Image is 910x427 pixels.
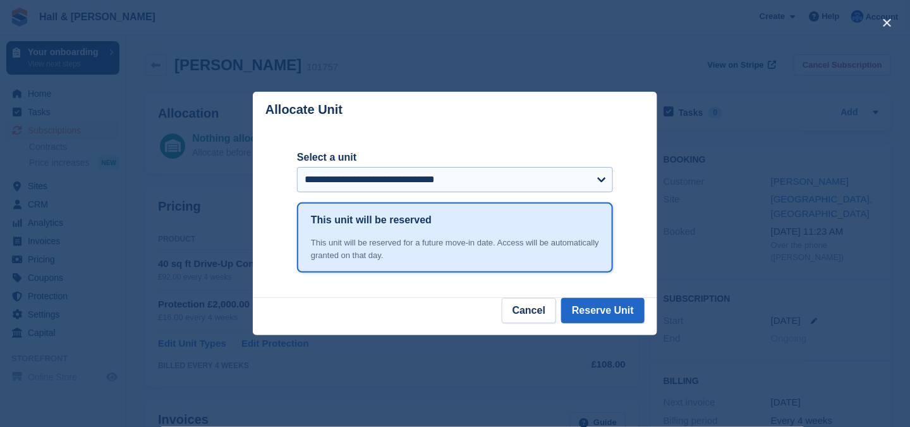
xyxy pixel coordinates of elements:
[502,298,556,323] button: Cancel
[877,13,897,33] button: close
[311,237,599,261] div: This unit will be reserved for a future move-in date. Access will be automatically granted on tha...
[265,102,343,117] p: Allocate Unit
[297,150,613,165] label: Select a unit
[311,213,432,228] h1: This unit will be reserved
[561,298,645,323] button: Reserve Unit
